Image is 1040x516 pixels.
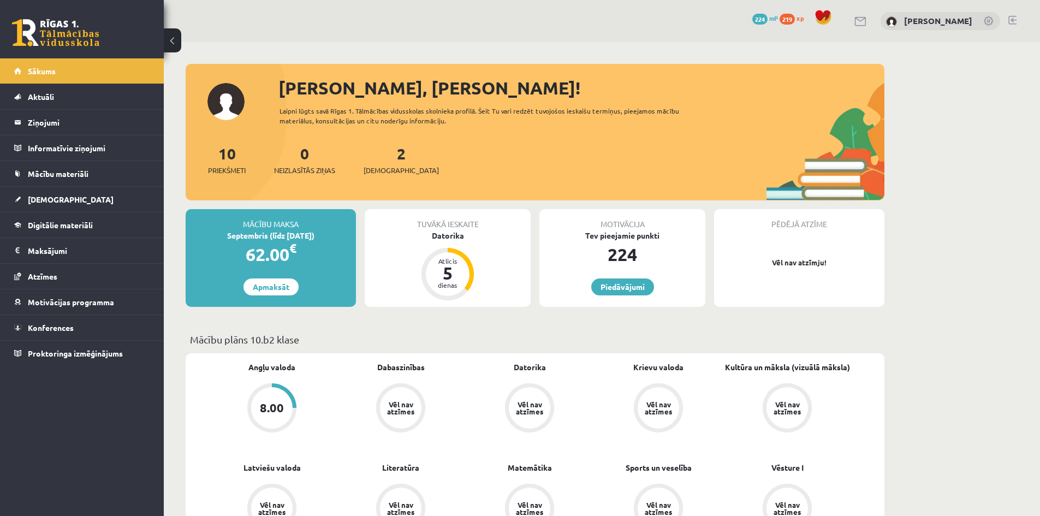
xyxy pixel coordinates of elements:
[643,501,674,515] div: Vēl nav atzīmes
[780,14,795,25] span: 219
[539,209,705,230] div: Motivācija
[28,194,114,204] span: [DEMOGRAPHIC_DATA]
[28,66,56,76] span: Sākums
[186,230,356,241] div: Septembris (līdz [DATE])
[514,401,545,415] div: Vēl nav atzīmes
[28,169,88,179] span: Mācību materiāli
[385,501,416,515] div: Vēl nav atzīmes
[539,230,705,241] div: Tev pieejamie punkti
[289,240,296,256] span: €
[28,297,114,307] span: Motivācijas programma
[771,462,804,473] a: Vēsture I
[28,238,150,263] legend: Maksājumi
[14,264,150,289] a: Atzīmes
[720,257,879,268] p: Vēl nav atzīmju!
[186,241,356,268] div: 62.00
[626,462,692,473] a: Sports un veselība
[431,258,464,264] div: Atlicis
[243,278,299,295] a: Apmaksāt
[243,462,301,473] a: Latviešu valoda
[431,282,464,288] div: dienas
[208,165,246,176] span: Priekšmeti
[633,361,684,373] a: Krievu valoda
[797,14,804,22] span: xp
[772,401,803,415] div: Vēl nav atzīmes
[14,289,150,315] a: Motivācijas programma
[14,135,150,161] a: Informatīvie ziņojumi
[364,144,439,176] a: 2[DEMOGRAPHIC_DATA]
[28,271,57,281] span: Atzīmes
[594,383,723,435] a: Vēl nav atzīmes
[385,401,416,415] div: Vēl nav atzīmes
[508,462,552,473] a: Matemātika
[274,165,335,176] span: Neizlasītās ziņas
[14,238,150,263] a: Maksājumi
[260,402,284,414] div: 8.00
[14,84,150,109] a: Aktuāli
[14,58,150,84] a: Sākums
[28,92,54,102] span: Aktuāli
[278,75,884,101] div: [PERSON_NAME], [PERSON_NAME]!
[14,212,150,238] a: Digitālie materiāli
[14,187,150,212] a: [DEMOGRAPHIC_DATA]
[208,144,246,176] a: 10Priekšmeti
[886,16,897,27] img: Sandijs Lakstīgala
[248,361,295,373] a: Angļu valoda
[365,230,531,241] div: Datorika
[752,14,768,25] span: 224
[280,106,699,126] div: Laipni lūgts savā Rīgas 1. Tālmācības vidusskolas skolnieka profilā. Šeit Tu vari redzēt tuvojošo...
[364,165,439,176] span: [DEMOGRAPHIC_DATA]
[514,501,545,515] div: Vēl nav atzīmes
[714,209,884,230] div: Pēdējā atzīme
[377,361,425,373] a: Dabaszinības
[207,383,336,435] a: 8.00
[14,110,150,135] a: Ziņojumi
[904,15,972,26] a: [PERSON_NAME]
[725,361,850,373] a: Kultūra un māksla (vizuālā māksla)
[336,383,465,435] a: Vēl nav atzīmes
[12,19,99,46] a: Rīgas 1. Tālmācības vidusskola
[431,264,464,282] div: 5
[28,220,93,230] span: Digitālie materiāli
[780,14,809,22] a: 219 xp
[465,383,594,435] a: Vēl nav atzīmes
[274,144,335,176] a: 0Neizlasītās ziņas
[28,135,150,161] legend: Informatīvie ziņojumi
[28,110,150,135] legend: Ziņojumi
[514,361,546,373] a: Datorika
[591,278,654,295] a: Piedāvājumi
[190,332,880,347] p: Mācību plāns 10.b2 klase
[28,323,74,333] span: Konferences
[382,462,419,473] a: Literatūra
[257,501,287,515] div: Vēl nav atzīmes
[365,209,531,230] div: Tuvākā ieskaite
[14,161,150,186] a: Mācību materiāli
[14,341,150,366] a: Proktoringa izmēģinājums
[186,209,356,230] div: Mācību maksa
[14,315,150,340] a: Konferences
[365,230,531,302] a: Datorika Atlicis 5 dienas
[772,501,803,515] div: Vēl nav atzīmes
[769,14,778,22] span: mP
[752,14,778,22] a: 224 mP
[723,383,852,435] a: Vēl nav atzīmes
[643,401,674,415] div: Vēl nav atzīmes
[28,348,123,358] span: Proktoringa izmēģinājums
[539,241,705,268] div: 224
